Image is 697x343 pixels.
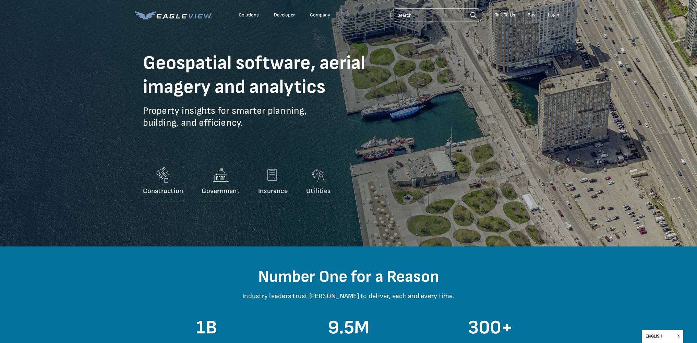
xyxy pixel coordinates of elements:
[202,165,239,206] a: Government
[143,165,183,206] a: Construction
[258,165,288,206] a: Insurance
[642,330,683,343] span: English
[310,12,330,18] div: Company
[495,12,515,18] div: Talk To Us
[274,12,295,18] a: Developer
[432,316,549,340] h1: 300+
[202,187,239,195] p: Government
[548,12,559,18] div: Login
[148,267,549,287] h2: Number One for a Reason
[143,51,390,99] h1: Geospatial software, aerial imagery and analytics
[306,165,331,206] a: Utilities
[143,187,183,195] p: Construction
[143,105,390,139] p: Property insights for smarter planning, building, and efficiency.
[148,316,265,340] h1: 1B
[258,187,288,195] p: Insurance
[528,12,536,18] a: Buy
[239,12,259,18] div: Solutions
[290,316,407,340] h1: 9.5M
[148,292,549,311] p: Industry leaders trust [PERSON_NAME] to deliver, each and every time.
[306,187,331,195] p: Utilities
[390,8,483,22] input: Search
[642,330,683,343] aside: Language selected: English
